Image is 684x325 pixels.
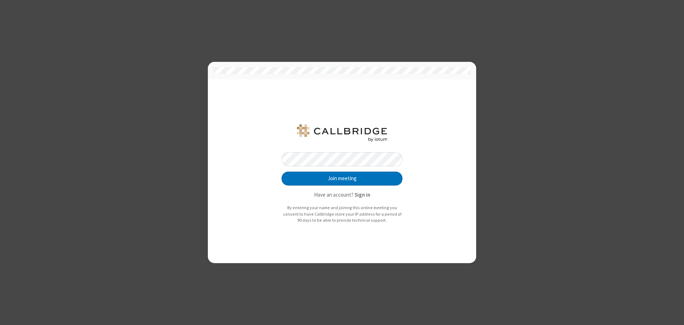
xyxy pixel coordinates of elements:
strong: Sign in [355,191,370,198]
img: QA Selenium DO NOT DELETE OR CHANGE [295,124,389,142]
button: Sign in [355,191,370,199]
button: Join meeting [282,172,402,186]
p: By entering your name and joining this online meeting you consent to have Callbridge store your I... [282,205,402,223]
p: Have an account? [282,191,402,199]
